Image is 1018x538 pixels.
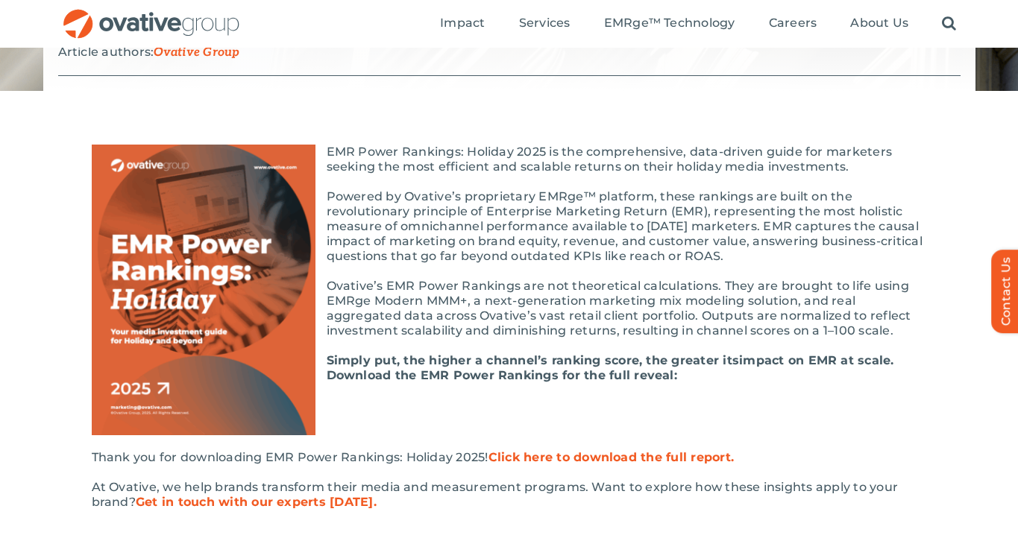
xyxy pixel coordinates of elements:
[92,189,927,264] p: Powered by Ovative’s proprietary EMRge™ platform, these rankings are built on the revolutionary p...
[440,16,485,32] a: Impact
[58,45,961,60] p: Article authors:
[327,353,894,382] b: impact on EMR at scale. Download the EMR Power Rankings for the full reveal:
[769,16,817,31] span: Careers
[92,145,927,174] p: EMR Power Rankings: Holiday 2025 is the comprehensive, data-driven guide for marketers seeking th...
[62,7,241,22] a: OG_Full_horizontal_RGB
[92,450,927,510] div: Thank you for downloading EMR Power Rankings: Holiday 2025! At Ovative, we help brands transform ...
[136,495,377,509] a: Get in touch with our experts [DATE].
[440,16,485,31] span: Impact
[519,16,571,32] a: Services
[92,279,927,338] p: Ovative’s EMR Power Rankings are not theoretical calculations. They are brought to life using EMR...
[154,45,239,60] span: Ovative Group
[604,16,735,31] span: EMRge™ Technology
[519,16,571,31] span: Services
[488,450,734,464] a: Click here to download the full report.
[769,16,817,32] a: Careers
[327,353,740,367] b: Simply put, the higher a channel’s ranking score, the greater its
[850,16,908,31] span: About Us
[850,16,908,32] a: About Us
[942,16,956,32] a: Search
[604,16,735,32] a: EMRge™ Technology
